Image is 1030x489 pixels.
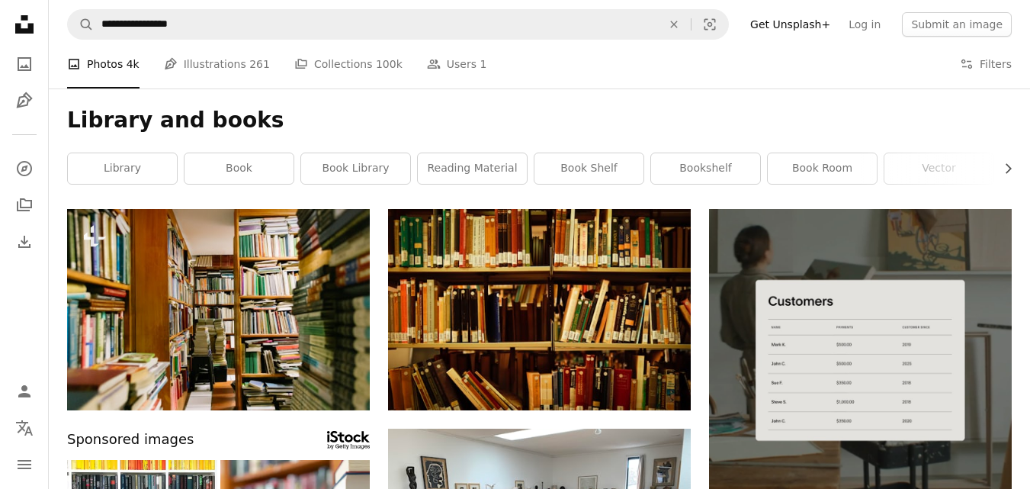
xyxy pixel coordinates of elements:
[164,40,270,88] a: Illustrations 261
[388,209,691,410] img: a book shelf filled with lots of books
[9,85,40,116] a: Illustrations
[67,429,194,451] span: Sponsored images
[249,56,270,72] span: 261
[301,153,410,184] a: book library
[768,153,877,184] a: book room
[534,153,643,184] a: book shelf
[9,449,40,480] button: Menu
[960,40,1012,88] button: Filters
[68,153,177,184] a: library
[9,376,40,407] a: Log in / Sign up
[480,56,486,72] span: 1
[839,12,890,37] a: Log in
[9,413,40,443] button: Language
[67,303,370,317] a: Bookshelves overflowing with books in a library.
[388,303,691,317] a: a book shelf filled with lots of books
[294,40,403,88] a: Collections 100k
[327,431,370,449] a: Blocked (specific): a[rel^="sponsored"]
[902,12,1012,37] button: Submit an image
[376,56,403,72] span: 100k
[884,153,993,184] a: vector
[68,10,94,39] button: Search Unsplash
[9,49,40,79] a: Photos
[427,40,487,88] a: Users 1
[67,9,729,40] form: Find visuals sitewide
[9,227,40,257] a: Download History
[657,10,691,39] button: Clear
[67,107,1012,134] h1: Library and books
[9,153,40,184] a: Explore
[185,153,294,184] a: book
[67,209,370,410] img: Bookshelves overflowing with books in a library.
[994,153,1012,184] button: scroll list to the right
[9,190,40,220] a: Collections
[691,10,728,39] button: Visual search
[741,12,839,37] a: Get Unsplash+
[651,153,760,184] a: bookshelf
[418,153,527,184] a: reading material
